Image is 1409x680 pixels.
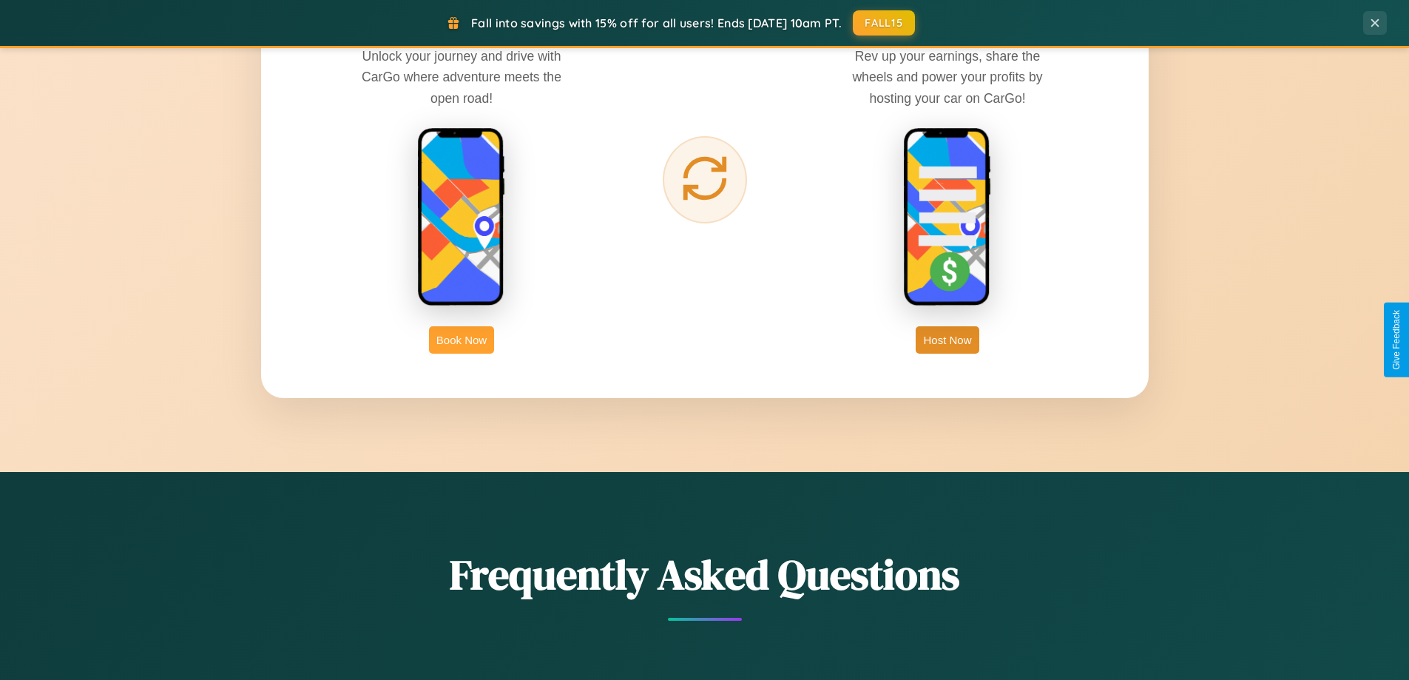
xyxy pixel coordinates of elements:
span: Fall into savings with 15% off for all users! Ends [DATE] 10am PT. [471,16,842,30]
img: host phone [903,127,992,308]
p: Unlock your journey and drive with CarGo where adventure meets the open road! [351,46,572,108]
button: FALL15 [853,10,915,36]
p: Rev up your earnings, share the wheels and power your profits by hosting your car on CarGo! [837,46,1058,108]
h2: Frequently Asked Questions [261,546,1149,603]
div: Give Feedback [1391,310,1402,370]
button: Book Now [429,326,494,354]
img: rent phone [417,127,506,308]
button: Host Now [916,326,979,354]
